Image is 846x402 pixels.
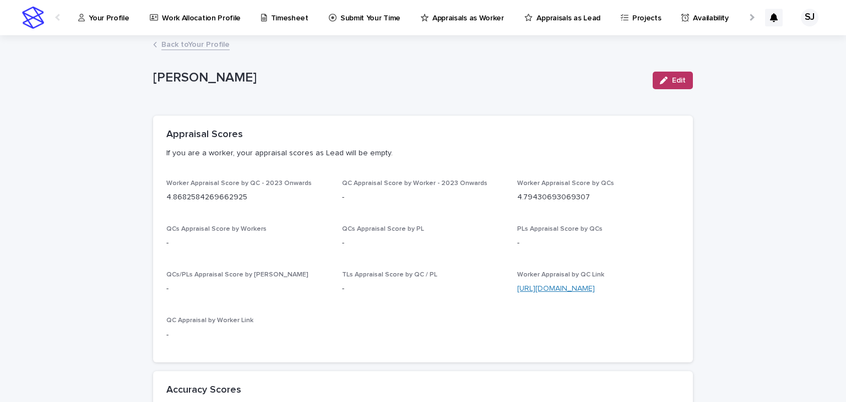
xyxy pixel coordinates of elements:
p: - [166,237,329,249]
p: - [342,237,505,249]
p: - [166,329,329,341]
img: stacker-logo-s-only.png [22,7,44,29]
div: SJ [801,9,818,26]
a: [URL][DOMAIN_NAME] [517,285,595,292]
p: - [342,283,505,295]
p: 4.8682584269662925 [166,192,329,203]
p: - [166,283,329,295]
span: TLs Appraisal Score by QC / PL [342,271,437,278]
span: QCs/PLs Appraisal Score by [PERSON_NAME] [166,271,308,278]
h2: Accuracy Scores [166,384,241,396]
p: - [342,192,505,203]
p: If you are a worker, your appraisal scores as Lead will be empty. [166,148,675,158]
p: [PERSON_NAME] [153,70,644,86]
span: QC Appraisal by Worker Link [166,317,253,324]
span: QC Appraisal Score by Worker - 2023 Onwards [342,180,487,187]
span: Worker Appraisal by QC Link [517,271,604,278]
p: 4.79430693069307 [517,192,680,203]
span: Worker Appraisal Score by QCs [517,180,614,187]
span: Edit [672,77,686,84]
span: QCs Appraisal Score by PL [342,226,424,232]
h2: Appraisal Scores [166,129,243,141]
span: PLs Appraisal Score by QCs [517,226,603,232]
span: Worker Appraisal Score by QC - 2023 Onwards [166,180,312,187]
p: - [517,237,680,249]
button: Edit [653,72,693,89]
span: QCs Appraisal Score by Workers [166,226,267,232]
a: Back toYour Profile [161,37,230,50]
